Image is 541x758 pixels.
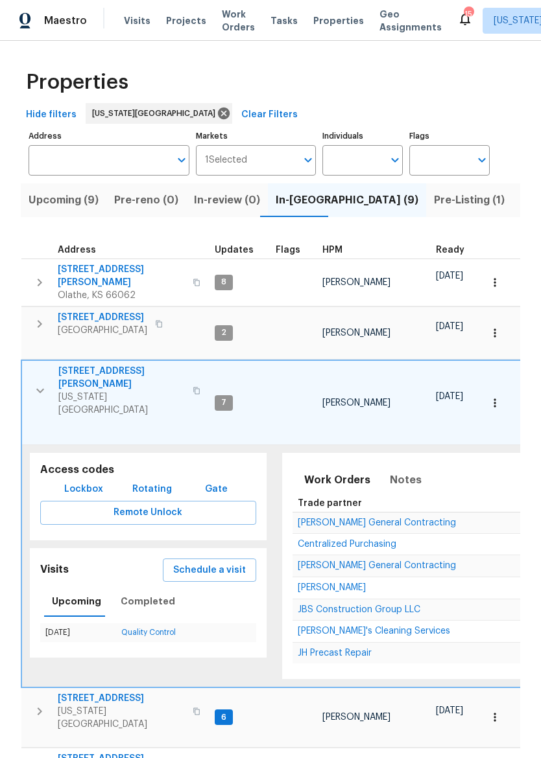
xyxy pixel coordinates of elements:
[201,481,232,498] span: Gate
[166,14,206,27] span: Projects
[121,593,175,610] span: Completed
[29,132,189,140] label: Address
[313,14,364,27] span: Properties
[304,471,370,489] span: Work Orders
[298,606,420,614] a: JBS Construction Group LLC
[464,8,473,21] div: 15
[436,392,463,401] span: [DATE]
[40,501,256,525] button: Remote Unlock
[436,271,463,281] span: [DATE]
[236,103,303,127] button: Clear Filters
[276,246,300,255] span: Flags
[121,628,176,636] a: Quality Control
[58,705,185,731] span: [US_STATE][GEOGRAPHIC_DATA]
[322,713,391,722] span: [PERSON_NAME]
[26,76,128,89] span: Properties
[40,623,116,642] td: [DATE]
[322,132,403,140] label: Individuals
[58,365,185,391] span: [STREET_ADDRESS][PERSON_NAME]
[298,605,420,614] span: JBS Construction Group LLC
[299,151,317,169] button: Open
[44,14,87,27] span: Maestro
[132,481,172,498] span: Rotating
[298,561,456,570] span: [PERSON_NAME] General Contracting
[163,558,256,582] button: Schedule a visit
[216,277,232,288] span: 8
[59,477,108,501] button: Lockbox
[322,246,343,255] span: HPM
[436,706,463,715] span: [DATE]
[26,107,77,123] span: Hide filters
[21,103,82,127] button: Hide filters
[298,499,362,508] span: Trade partner
[298,649,372,658] span: JH Precast Repair
[58,391,185,417] span: [US_STATE][GEOGRAPHIC_DATA]
[298,627,450,635] a: [PERSON_NAME]'s Cleaning Services
[58,311,147,324] span: [STREET_ADDRESS]
[436,246,464,255] span: Ready
[86,103,232,124] div: [US_STATE][GEOGRAPHIC_DATA]
[276,191,418,209] span: In-[GEOGRAPHIC_DATA] (9)
[58,692,185,705] span: [STREET_ADDRESS]
[173,151,191,169] button: Open
[58,289,185,302] span: Olathe, KS 66062
[196,132,317,140] label: Markets
[52,593,101,610] span: Upcoming
[436,322,463,331] span: [DATE]
[436,246,476,255] div: Earliest renovation start date (first business day after COE or Checkout)
[51,505,246,521] span: Remote Unlock
[390,471,422,489] span: Notes
[298,540,396,548] a: Centralized Purchasing
[58,246,96,255] span: Address
[124,14,150,27] span: Visits
[194,191,260,209] span: In-review (0)
[298,519,456,527] a: [PERSON_NAME] General Contracting
[322,328,391,338] span: [PERSON_NAME]
[173,562,246,579] span: Schedule a visit
[40,463,256,477] h5: Access codes
[222,8,255,34] span: Work Orders
[386,151,404,169] button: Open
[241,107,298,123] span: Clear Filters
[298,649,372,657] a: JH Precast Repair
[29,191,99,209] span: Upcoming (9)
[298,518,456,527] span: [PERSON_NAME] General Contracting
[92,107,221,120] span: [US_STATE][GEOGRAPHIC_DATA]
[298,540,396,549] span: Centralized Purchasing
[379,8,442,34] span: Geo Assignments
[434,191,505,209] span: Pre-Listing (1)
[215,246,254,255] span: Updates
[216,712,232,723] span: 6
[298,583,366,592] span: [PERSON_NAME]
[40,563,69,577] h5: Visits
[322,278,391,287] span: [PERSON_NAME]
[216,327,232,338] span: 2
[114,191,178,209] span: Pre-reno (0)
[322,398,391,408] span: [PERSON_NAME]
[205,155,247,166] span: 1 Selected
[216,397,232,408] span: 7
[409,132,490,140] label: Flags
[127,477,177,501] button: Rotating
[196,477,237,501] button: Gate
[473,151,491,169] button: Open
[298,562,456,569] a: [PERSON_NAME] General Contracting
[64,481,103,498] span: Lockbox
[298,626,450,636] span: [PERSON_NAME]'s Cleaning Services
[298,584,366,591] a: [PERSON_NAME]
[270,16,298,25] span: Tasks
[58,324,147,337] span: [GEOGRAPHIC_DATA]
[58,263,185,289] span: [STREET_ADDRESS][PERSON_NAME]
